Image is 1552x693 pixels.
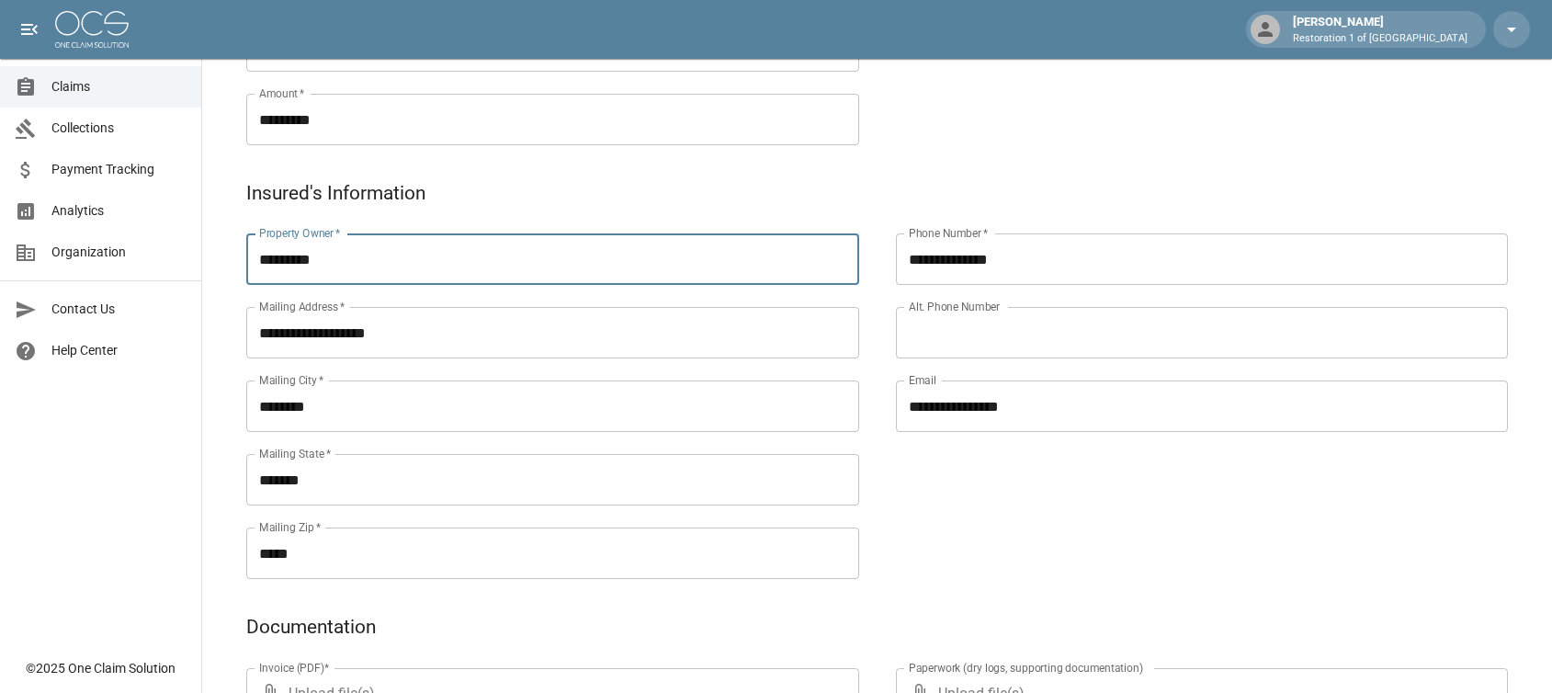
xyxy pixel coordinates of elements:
[51,77,187,97] span: Claims
[909,372,936,388] label: Email
[259,85,305,101] label: Amount
[909,225,988,241] label: Phone Number
[51,160,187,179] span: Payment Tracking
[51,243,187,262] span: Organization
[909,299,1000,314] label: Alt. Phone Number
[1293,31,1467,47] p: Restoration 1 of [GEOGRAPHIC_DATA]
[55,11,129,48] img: ocs-logo-white-transparent.png
[259,225,341,241] label: Property Owner
[909,660,1143,676] label: Paperwork (dry logs, supporting documentation)
[259,660,330,676] label: Invoice (PDF)*
[259,446,331,461] label: Mailing State
[259,372,324,388] label: Mailing City
[259,519,322,535] label: Mailing Zip
[51,341,187,360] span: Help Center
[259,299,345,314] label: Mailing Address
[1286,13,1475,46] div: [PERSON_NAME]
[51,119,187,138] span: Collections
[11,11,48,48] button: open drawer
[51,201,187,221] span: Analytics
[26,659,176,677] div: © 2025 One Claim Solution
[51,300,187,319] span: Contact Us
